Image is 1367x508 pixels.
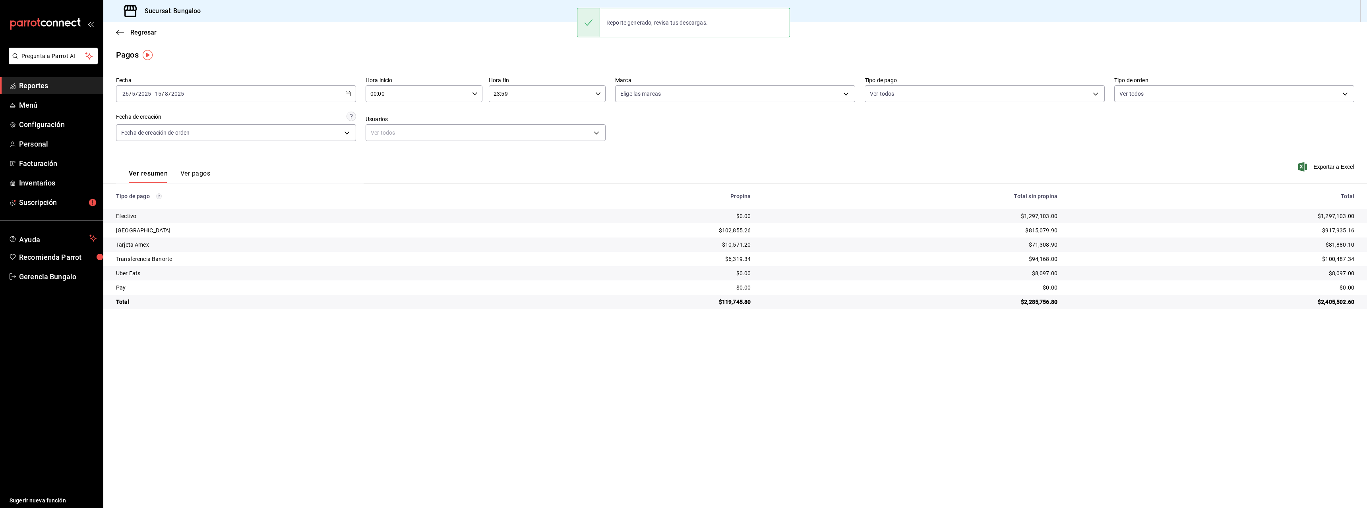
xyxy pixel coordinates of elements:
span: Reportes [19,80,97,91]
span: Recomienda Parrot [19,252,97,263]
div: $0.00 [519,212,751,220]
div: $1,297,103.00 [763,212,1057,220]
button: Pregunta a Parrot AI [9,48,98,64]
svg: Los pagos realizados con Pay y otras terminales son montos brutos. [156,193,162,199]
div: Total [1070,193,1354,199]
div: $815,079.90 [763,226,1057,234]
button: open_drawer_menu [87,21,94,27]
span: Regresar [130,29,157,36]
div: Reporte generado, revisa tus descargas. [600,14,714,31]
span: Facturación [19,158,97,169]
div: Transferencia Banorte [116,255,507,263]
label: Fecha [116,77,356,83]
span: Pregunta a Parrot AI [21,52,85,60]
span: / [129,91,132,97]
div: $0.00 [519,269,751,277]
div: Efectivo [116,212,507,220]
input: ---- [171,91,184,97]
div: Pay [116,284,507,292]
div: Tipo de pago [116,193,507,199]
input: ---- [138,91,151,97]
input: -- [132,91,136,97]
label: Tipo de pago [865,77,1105,83]
div: $2,285,756.80 [763,298,1057,306]
input: -- [165,91,168,97]
input: -- [122,91,129,97]
div: $0.00 [763,284,1057,292]
div: $94,168.00 [763,255,1057,263]
div: $8,097.00 [1070,269,1354,277]
span: Sugerir nueva función [10,496,97,505]
button: Regresar [116,29,157,36]
div: $1,297,103.00 [1070,212,1354,220]
div: Ver todos [366,124,606,141]
span: Elige las marcas [620,90,661,98]
label: Usuarios [366,116,606,122]
label: Marca [615,77,855,83]
span: Ver todos [1119,90,1144,98]
div: $71,308.90 [763,241,1057,249]
div: Propina [519,193,751,199]
span: Ver todos [870,90,894,98]
span: / [168,91,171,97]
div: Tarjeta Amex [116,241,507,249]
label: Tipo de orden [1114,77,1354,83]
div: $102,855.26 [519,226,751,234]
div: $0.00 [519,284,751,292]
div: Total [116,298,507,306]
div: Total sin propina [763,193,1057,199]
span: Fecha de creación de orden [121,129,190,137]
h3: Sucursal: Bungaloo [138,6,201,16]
label: Hora fin [489,77,606,83]
div: [GEOGRAPHIC_DATA] [116,226,507,234]
input: -- [155,91,162,97]
label: Hora inicio [366,77,482,83]
span: Inventarios [19,178,97,188]
span: Gerencia Bungalo [19,271,97,282]
div: navigation tabs [129,170,210,183]
span: Ayuda [19,234,86,243]
button: Exportar a Excel [1300,162,1354,172]
button: Ver pagos [180,170,210,183]
div: $917,935.16 [1070,226,1354,234]
div: Fecha de creación [116,113,161,121]
div: Uber Eats [116,269,507,277]
span: / [162,91,164,97]
div: Pagos [116,49,139,61]
div: $8,097.00 [763,269,1057,277]
div: $0.00 [1070,284,1354,292]
span: Menú [19,100,97,110]
span: - [152,91,154,97]
div: $100,487.34 [1070,255,1354,263]
span: Suscripción [19,197,97,208]
span: / [136,91,138,97]
div: $2,405,502.60 [1070,298,1354,306]
a: Pregunta a Parrot AI [6,58,98,66]
button: Ver resumen [129,170,168,183]
div: $119,745.80 [519,298,751,306]
div: $10,571.20 [519,241,751,249]
img: Tooltip marker [143,50,153,60]
div: $81,880.10 [1070,241,1354,249]
span: Configuración [19,119,97,130]
span: Personal [19,139,97,149]
div: $6,319.34 [519,255,751,263]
